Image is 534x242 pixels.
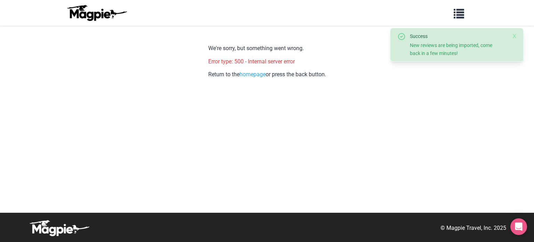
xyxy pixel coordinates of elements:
p: We're sorry, but something went wrong. [208,44,326,53]
div: Success [410,32,503,40]
button: Close [512,32,516,41]
p: © Magpie Travel, Inc. 2025 [440,224,506,233]
div: New reviews are being imported, come back in a few minutes! [410,41,503,57]
div: Open Intercom Messenger [510,218,527,235]
img: logo-ab69f6fb50320c5b225c76a69d11143b.png [65,5,128,21]
img: logo-white-d94fa1abed81b67a048b3d0f0ab5b955.png [28,220,90,236]
a: homepage [240,71,266,78]
p: Error type: 500 - Internal server error [208,57,326,66]
p: Return to the or press the back button. [208,70,326,79]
